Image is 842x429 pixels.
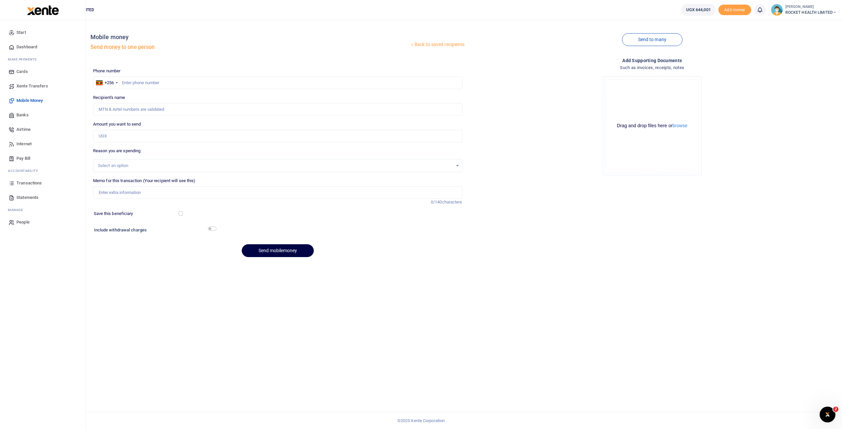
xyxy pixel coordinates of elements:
[603,77,702,175] div: File Uploader
[93,103,462,116] input: MTN & Airtel numbers are validated
[93,94,125,101] label: Recipient's name
[242,244,314,257] button: Send mobilemoney
[820,407,835,422] iframe: Intercom live chat
[5,79,80,93] a: Xente Transfers
[105,80,114,86] div: +256
[718,5,751,15] span: Add money
[681,4,716,16] a: UGX 644,001
[5,25,80,40] a: Start
[16,219,30,226] span: People
[468,64,837,71] h4: Such as invoices, receipts, notes
[93,178,196,184] label: Memo for this transaction (Your recipient will see this)
[833,407,838,412] span: 2
[93,186,462,199] input: Enter extra information
[785,10,837,15] span: ROCKET HEALTH LIMITED
[16,112,29,118] span: Banks
[718,7,751,12] a: Add money
[11,57,37,62] span: ake Payments
[93,130,462,142] input: UGX
[26,7,59,12] a: logo-small logo-large logo-large
[718,5,751,15] li: Toup your wallet
[679,4,718,16] li: Wallet ballance
[11,207,23,212] span: anage
[94,210,133,217] label: Save this beneficiary
[27,5,59,15] img: logo-large
[5,54,80,64] li: M
[16,68,28,75] span: Cards
[93,148,140,154] label: Reason you are spending
[5,205,80,215] li: M
[16,29,26,36] span: Start
[5,137,80,151] a: Internet
[93,68,120,74] label: Phone number
[771,4,783,16] img: profile-user
[16,194,38,201] span: Statements
[431,200,442,204] span: 0/140
[16,97,43,104] span: Mobile Money
[98,162,453,169] div: Select an option
[442,200,462,204] span: characters
[94,227,213,233] h6: Include withdrawal charges
[686,7,711,13] span: UGX 644,001
[93,77,462,89] input: Enter phone number
[468,57,837,64] h4: Add supporting Documents
[5,64,80,79] a: Cards
[16,141,32,147] span: Internet
[5,93,80,108] a: Mobile Money
[93,77,120,89] div: Uganda: +256
[5,215,80,229] a: People
[16,44,37,50] span: Dashboard
[5,40,80,54] a: Dashboard
[16,155,30,162] span: Pay Bill
[5,122,80,137] a: Airtime
[90,34,409,41] h4: Mobile money
[673,123,687,128] button: browse
[606,123,699,129] div: Drag and drop files here or
[409,39,465,51] a: Back to saved recipients
[13,168,38,173] span: countability
[90,44,409,51] h5: Send money to one person
[5,176,80,190] a: Transactions
[622,33,682,46] a: Send to many
[785,4,837,10] small: [PERSON_NAME]
[93,121,141,128] label: Amount you want to send
[771,4,837,16] a: profile-user [PERSON_NAME] ROCKET HEALTH LIMITED
[5,151,80,166] a: Pay Bill
[16,180,42,186] span: Transactions
[5,190,80,205] a: Statements
[16,126,31,133] span: Airtime
[16,83,48,89] span: Xente Transfers
[5,108,80,122] a: Banks
[5,166,80,176] li: Ac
